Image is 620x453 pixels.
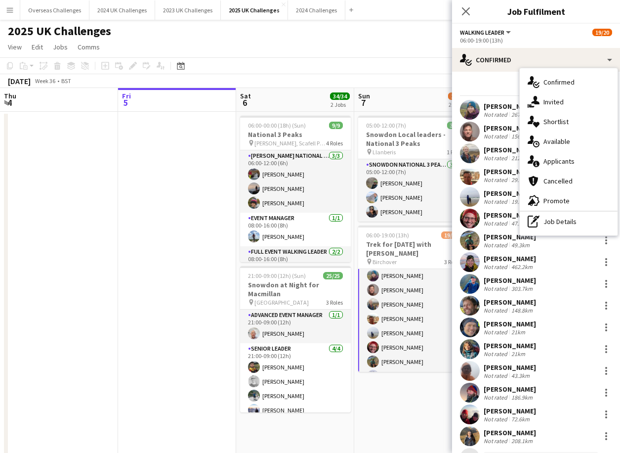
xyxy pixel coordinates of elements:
[240,246,351,297] app-card-role: Full Event Walking Leader2/208:00-16:00 (8h)
[484,394,509,401] div: Not rated
[484,154,509,162] div: Not rated
[509,198,532,205] div: 19.5km
[240,343,351,420] app-card-role: Senior Leader4/421:00-09:00 (12h)[PERSON_NAME][PERSON_NAME][PERSON_NAME][PERSON_NAME]
[460,29,512,36] button: Walking Leader
[484,385,536,394] div: [PERSON_NAME]
[358,130,469,148] h3: Snowdon Local leaders - National 3 Peaks
[543,157,575,166] span: Applicants
[484,102,536,111] div: [PERSON_NAME]
[8,43,22,51] span: View
[484,350,509,358] div: Not rated
[484,220,509,227] div: Not rated
[61,77,71,85] div: BST
[484,407,536,415] div: [PERSON_NAME]
[592,29,612,36] span: 19/20
[484,232,536,241] div: [PERSON_NAME]
[484,254,536,263] div: [PERSON_NAME]
[331,101,349,108] div: 2 Jobs
[240,130,351,139] h3: National 3 Peaks
[543,78,575,87] span: Confirmed
[155,0,221,20] button: 2023 UK Challenges
[509,285,535,292] div: 303.7km
[8,76,31,86] div: [DATE]
[240,91,251,100] span: Sat
[89,0,155,20] button: 2024 UK Challenges
[121,97,131,108] span: 5
[509,176,532,183] div: 29.8km
[484,437,509,445] div: Not rated
[447,148,461,156] span: 1 Role
[543,137,570,146] span: Available
[484,241,509,249] div: Not rated
[484,341,536,350] div: [PERSON_NAME]
[484,167,536,176] div: [PERSON_NAME]
[484,415,509,423] div: Not rated
[357,97,370,108] span: 7
[484,328,509,336] div: Not rated
[484,319,536,328] div: [PERSON_NAME]
[449,101,467,108] div: 2 Jobs
[358,116,469,222] app-job-card: 05:00-12:00 (7h)3/3Snowdon Local leaders - National 3 Peaks Llanberis1 RoleSnowdon National 3 Pea...
[441,231,461,239] span: 19/20
[372,148,396,156] span: Llanberis
[543,177,573,185] span: Cancelled
[460,37,612,44] div: 06:00-19:00 (13h)
[509,328,527,336] div: 21km
[254,299,309,306] span: [GEOGRAPHIC_DATA]
[8,24,111,39] h1: 2025 UK Challenges
[240,266,351,412] app-job-card: 21:00-09:00 (12h) (Sun)25/25Snowdon at Night for Macmillan [GEOGRAPHIC_DATA]3 RolesAdvanced Event...
[4,91,16,100] span: Thu
[509,394,535,401] div: 186.9km
[484,372,509,379] div: Not rated
[484,428,536,437] div: [PERSON_NAME]
[74,41,104,53] a: Comms
[20,0,89,20] button: Overseas Challenges
[509,241,532,249] div: 49.3km
[330,92,350,100] span: 34/34
[484,263,509,271] div: Not rated
[248,272,306,279] span: 21:00-09:00 (12h) (Sun)
[509,350,527,358] div: 21km
[240,150,351,213] app-card-role: [PERSON_NAME] National 3 Peaks Walking Leader3/306:00-12:00 (6h)[PERSON_NAME][PERSON_NAME][PERSON...
[28,41,47,53] a: Edit
[358,159,469,222] app-card-role: Snowdon National 3 Peaks Walking Leader3/305:00-12:00 (7h)[PERSON_NAME][PERSON_NAME][PERSON_NAME]
[543,97,564,106] span: Invited
[326,299,343,306] span: 3 Roles
[240,280,351,298] h3: Snowdon at Night for Macmillan
[509,372,532,379] div: 43.3km
[239,97,251,108] span: 6
[484,198,509,205] div: Not rated
[448,92,468,100] span: 22/23
[509,154,535,162] div: 212.3km
[484,145,536,154] div: [PERSON_NAME]
[49,41,72,53] a: Jobs
[248,122,306,129] span: 06:00-00:00 (18h) (Sun)
[484,307,509,314] div: Not rated
[326,139,343,147] span: 4 Roles
[484,298,536,307] div: [PERSON_NAME]
[484,189,536,198] div: [PERSON_NAME]
[484,133,509,140] div: Not rated
[484,276,536,285] div: [PERSON_NAME]
[358,226,469,372] app-job-card: 06:00-19:00 (13h)19/20Trek for [DATE] with [PERSON_NAME] Birchover3 Roles[PERSON_NAME][PERSON_NAM...
[329,122,343,129] span: 9/9
[509,133,535,140] div: 156.5km
[2,97,16,108] span: 4
[484,111,509,118] div: Not rated
[447,122,461,129] span: 3/3
[484,211,536,220] div: [PERSON_NAME]
[509,263,535,271] div: 462.2km
[323,272,343,279] span: 25/25
[509,415,532,423] div: 72.6km
[53,43,68,51] span: Jobs
[484,124,536,133] div: [PERSON_NAME]
[452,48,620,72] div: Confirmed
[240,310,351,343] app-card-role: Advanced Event Manager1/121:00-09:00 (12h)[PERSON_NAME]
[240,116,351,262] div: 06:00-00:00 (18h) (Sun)9/9National 3 Peaks [PERSON_NAME], Scafell Pike and Snowdon4 Roles[PERSON_...
[484,363,536,372] div: [PERSON_NAME]
[4,41,26,53] a: View
[509,437,535,445] div: 208.1km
